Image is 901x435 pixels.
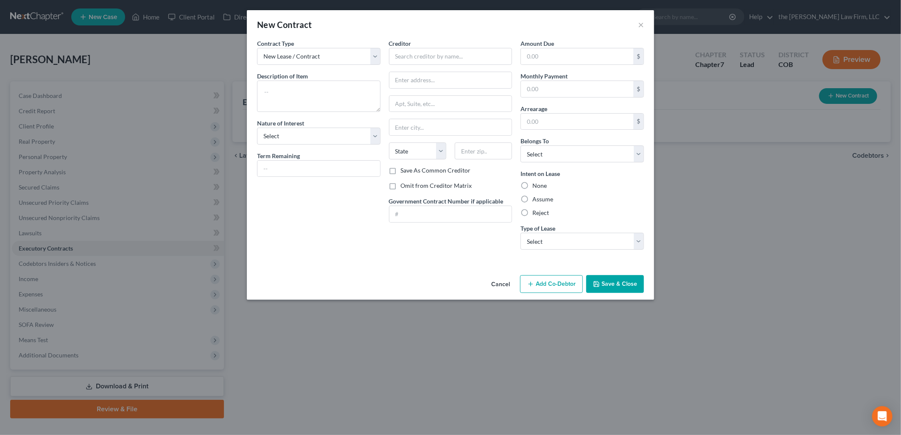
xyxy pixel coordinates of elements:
input: -- [257,161,380,177]
label: Nature of Interest [257,119,304,128]
button: Add Co-Debtor [520,275,583,293]
button: × [638,20,644,30]
div: $ [633,48,644,64]
label: Assume [532,195,553,204]
div: Open Intercom Messenger [872,406,893,427]
div: $ [633,114,644,130]
button: Cancel [484,276,517,293]
span: Description of Item [257,72,308,80]
label: Amount Due [520,39,554,48]
input: Apt, Suite, etc... [389,96,512,112]
input: Enter zip.. [455,142,512,159]
label: Contract Type [257,39,294,48]
span: Creditor [389,40,411,47]
label: Reject [532,209,549,217]
input: # [389,206,512,222]
label: Save As Common Creditor [401,166,471,175]
input: Enter city... [389,119,512,135]
label: None [532,181,547,190]
label: Arrearage [520,104,547,113]
div: New Contract [257,19,312,31]
input: 0.00 [521,81,633,97]
label: Omit from Creditor Matrix [401,181,472,190]
label: Monthly Payment [520,72,568,81]
span: Type of Lease [520,225,555,232]
div: $ [633,81,644,97]
input: Enter address... [389,72,512,88]
input: 0.00 [521,48,633,64]
label: Government Contract Number if applicable [389,197,504,206]
label: Intent on Lease [520,169,560,178]
button: Save & Close [586,275,644,293]
input: 0.00 [521,114,633,130]
span: Belongs To [520,137,549,145]
label: Term Remaining [257,151,300,160]
input: Search creditor by name... [389,48,512,65]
